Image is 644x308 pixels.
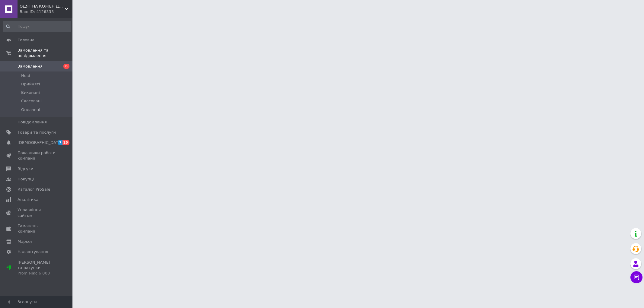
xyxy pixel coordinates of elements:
span: Скасовані [21,98,42,104]
span: Маркет [18,239,33,244]
span: Прийняті [21,81,40,87]
span: 8 [63,64,69,69]
span: [PERSON_NAME] та рахунки [18,260,56,276]
span: Нові [21,73,30,78]
span: Налаштування [18,249,48,255]
span: Замовлення та повідомлення [18,48,72,59]
span: Управління сайтом [18,207,56,218]
span: Повідомлення [18,119,47,125]
span: Відгуки [18,166,33,172]
input: Пошук [3,21,71,32]
span: Замовлення [18,64,43,69]
span: [DEMOGRAPHIC_DATA] [18,140,62,145]
span: Аналітика [18,197,38,202]
span: Гаманець компанії [18,223,56,234]
span: 7 [58,140,62,145]
span: Каталог ProSale [18,187,50,192]
div: Prom мікс 6 000 [18,271,56,276]
span: Показники роботи компанії [18,150,56,161]
span: ОДЯГ НА КОЖЕН ДЕНЬ [20,4,65,9]
span: Головна [18,37,34,43]
span: Виконані [21,90,40,95]
span: Оплачені [21,107,40,113]
span: Покупці [18,176,34,182]
span: Товари та послуги [18,130,56,135]
button: Чат з покупцем [630,271,642,283]
span: 25 [62,140,69,145]
div: Ваш ID: 4126333 [20,9,72,14]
